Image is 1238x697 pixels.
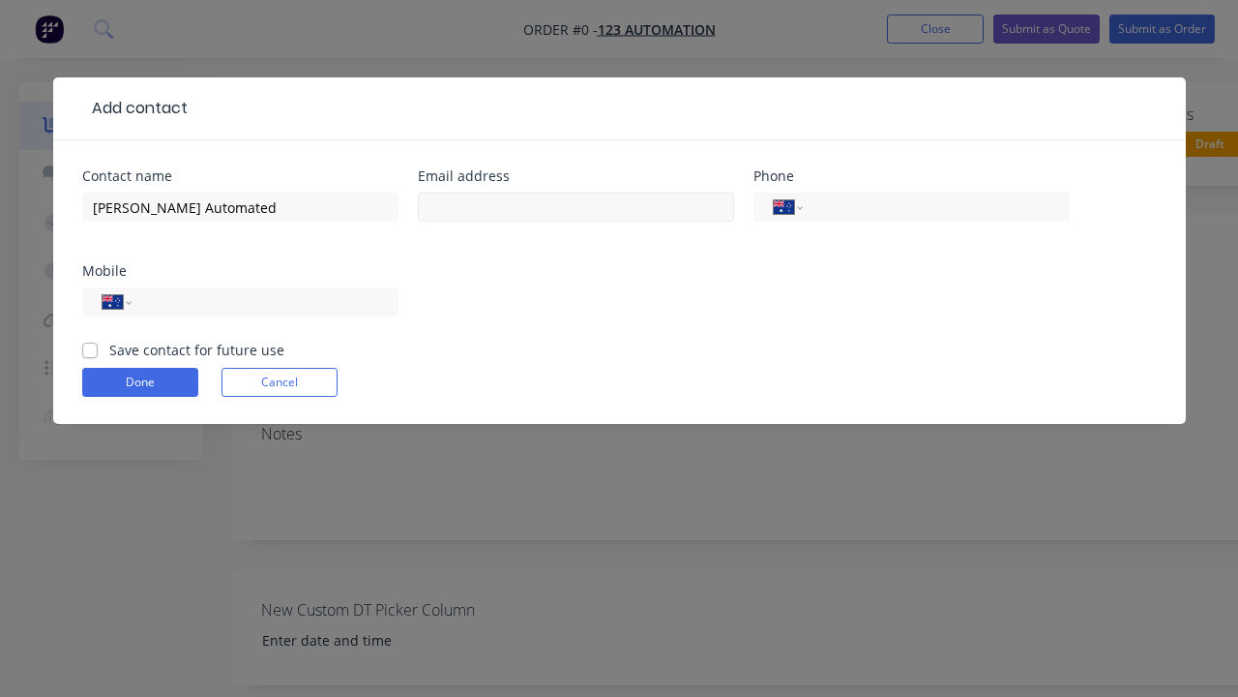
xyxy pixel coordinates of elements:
[221,368,338,397] button: Cancel
[418,169,734,183] div: Email address
[82,169,398,183] div: Contact name
[82,368,198,397] button: Done
[753,169,1070,183] div: Phone
[82,97,188,120] div: Add contact
[82,264,398,278] div: Mobile
[109,340,284,360] label: Save contact for future use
